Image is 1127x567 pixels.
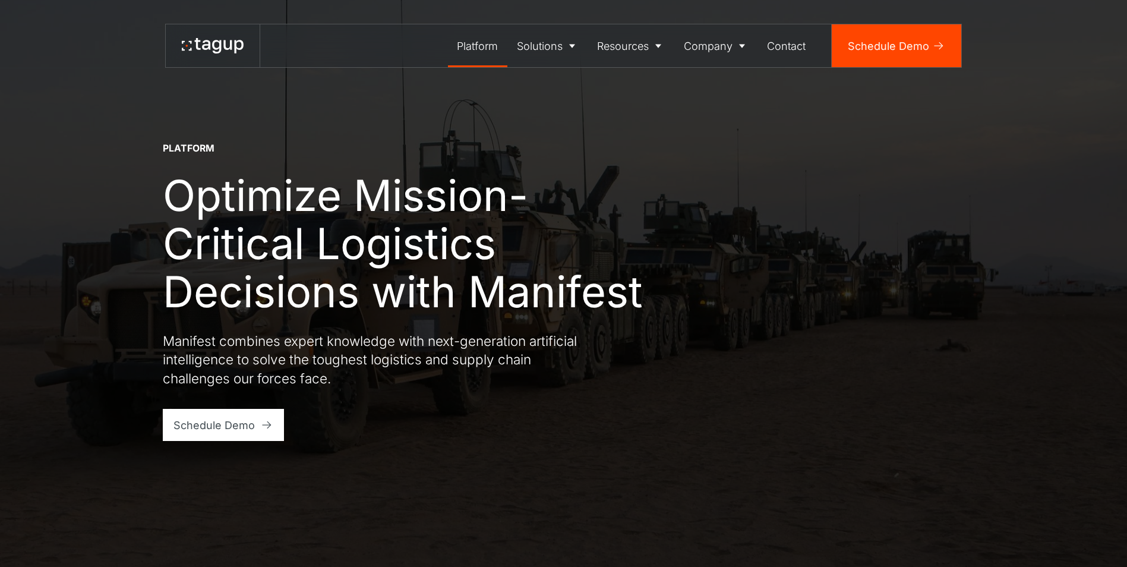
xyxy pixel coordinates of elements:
a: Platform [448,24,508,67]
div: Platform [457,38,498,54]
div: Company [684,38,733,54]
div: Resources [597,38,649,54]
a: Contact [758,24,816,67]
div: Solutions [517,38,563,54]
div: Platform [163,142,214,155]
a: Schedule Demo [832,24,961,67]
div: Schedule Demo [848,38,929,54]
a: Resources [588,24,675,67]
div: Schedule Demo [173,417,255,433]
a: Company [674,24,758,67]
a: Solutions [507,24,588,67]
h1: Optimize Mission-Critical Logistics Decisions with Manifest [163,171,662,316]
p: Manifest combines expert knowledge with next-generation artificial intelligence to solve the toug... [163,332,591,388]
div: Contact [767,38,806,54]
a: Schedule Demo [163,409,285,441]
